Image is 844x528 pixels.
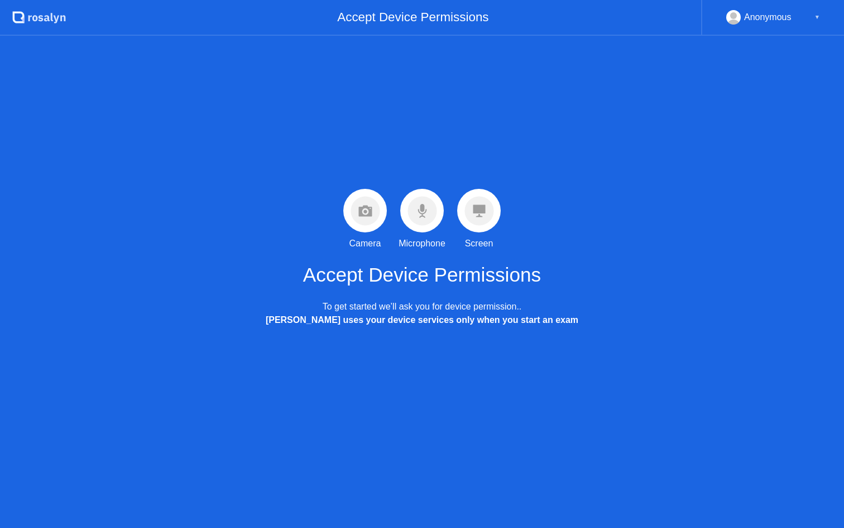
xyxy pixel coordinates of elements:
div: Microphone [399,237,445,250]
div: ▼ [814,10,820,25]
div: Camera [349,237,381,250]
b: [PERSON_NAME] uses your device services only when you start an exam [266,315,578,325]
div: To get started we’ll ask you for device permission.. [266,300,578,327]
div: Screen [465,237,493,250]
h1: Accept Device Permissions [303,260,541,290]
div: Anonymous [744,10,792,25]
